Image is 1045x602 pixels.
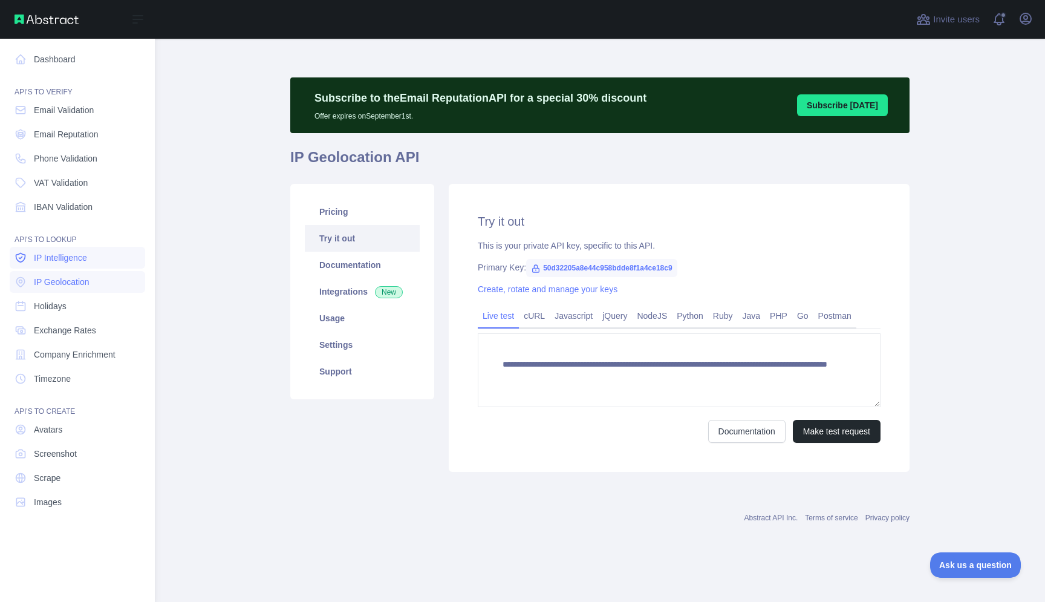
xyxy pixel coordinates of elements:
a: Try it out [305,225,420,252]
span: IP Geolocation [34,276,90,288]
a: Documentation [708,420,786,443]
a: Scrape [10,467,145,489]
a: IP Intelligence [10,247,145,269]
iframe: Toggle Customer Support [930,552,1021,578]
a: Privacy policy [865,514,910,522]
span: Avatars [34,424,62,436]
div: API'S TO CREATE [10,392,145,416]
a: Support [305,358,420,385]
a: IP Geolocation [10,271,145,293]
a: Terms of service [805,514,858,522]
a: Abstract API Inc. [744,514,798,522]
img: Abstract API [15,15,79,24]
a: Integrations New [305,278,420,305]
h1: IP Geolocation API [290,148,910,177]
span: Timezone [34,373,71,385]
span: Exchange Rates [34,324,96,336]
button: Make test request [793,420,881,443]
a: Java [738,306,766,326]
span: IP Intelligence [34,252,87,264]
a: Go [792,306,813,326]
span: New [375,286,403,298]
span: Email Reputation [34,128,99,140]
a: PHP [765,306,792,326]
a: Exchange Rates [10,319,145,341]
span: Phone Validation [34,152,97,165]
span: Holidays [34,300,67,312]
div: This is your private API key, specific to this API. [478,240,881,252]
span: 50d32205a8e44c958bdde8f1a4ce18c9 [526,259,677,277]
a: Avatars [10,419,145,440]
a: Documentation [305,252,420,278]
a: NodeJS [632,306,672,326]
div: Primary Key: [478,261,881,273]
span: Email Validation [34,104,94,116]
a: IBAN Validation [10,196,145,218]
a: Images [10,491,145,513]
span: Screenshot [34,448,77,460]
a: Dashboard [10,48,145,70]
a: Python [672,306,708,326]
a: Ruby [708,306,738,326]
a: Screenshot [10,443,145,465]
a: Javascript [550,306,597,326]
a: Timezone [10,368,145,390]
button: Subscribe [DATE] [797,94,888,116]
a: Holidays [10,295,145,317]
span: Scrape [34,472,60,484]
a: Create, rotate and manage your keys [478,284,617,294]
a: jQuery [597,306,632,326]
h2: Try it out [478,213,881,230]
a: Email Reputation [10,123,145,145]
div: API'S TO VERIFY [10,73,145,97]
a: Phone Validation [10,148,145,169]
a: Postman [813,306,856,326]
a: Live test [478,306,519,326]
p: Subscribe to the Email Reputation API for a special 30 % discount [314,90,646,106]
a: cURL [519,306,550,326]
span: VAT Validation [34,177,88,189]
div: API'S TO LOOKUP [10,220,145,244]
a: Settings [305,332,420,358]
button: Invite users [914,10,982,29]
a: Usage [305,305,420,332]
a: Pricing [305,198,420,225]
a: Company Enrichment [10,344,145,365]
span: Images [34,496,62,508]
a: VAT Validation [10,172,145,194]
span: Invite users [933,13,980,27]
span: IBAN Validation [34,201,93,213]
span: Company Enrichment [34,348,116,361]
p: Offer expires on September 1st. [314,106,646,121]
a: Email Validation [10,99,145,121]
